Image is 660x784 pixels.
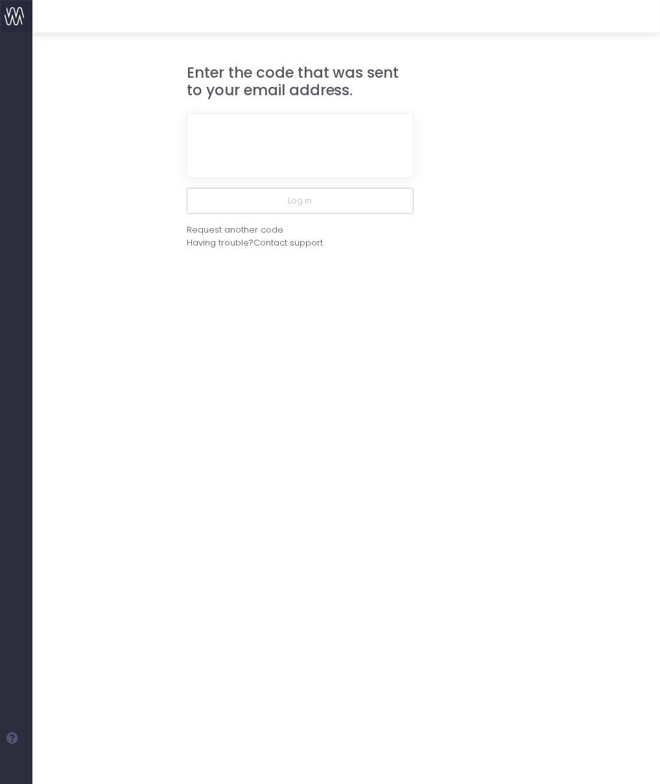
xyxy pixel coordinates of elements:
[253,236,323,249] span: Contact support
[187,224,283,236] div: Request another code
[187,236,414,249] div: Having trouble?
[5,758,24,778] img: images/default_profile_image.png
[187,64,414,100] h3: Enter the code that was sent to your email address.
[187,188,414,214] button: Log in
